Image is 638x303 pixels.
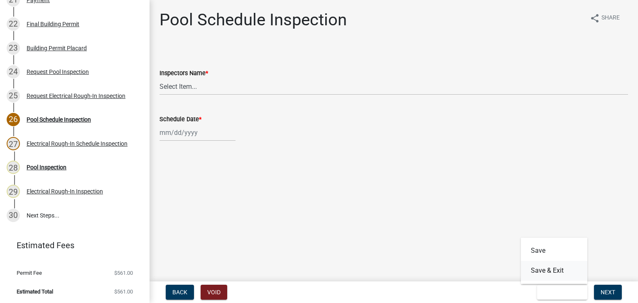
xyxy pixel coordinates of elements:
div: 26 [7,113,20,126]
div: 30 [7,209,20,222]
a: Estimated Fees [7,237,136,254]
button: Next [594,285,622,300]
i: share [590,13,600,23]
div: 28 [7,161,20,174]
div: Pool Schedule Inspection [27,117,91,122]
h1: Pool Schedule Inspection [159,10,347,30]
label: Schedule Date [159,117,201,122]
input: mm/dd/yyyy [159,124,236,141]
span: Back [172,289,187,296]
button: Back [166,285,194,300]
div: Request Electrical Rough-In Inspection [27,93,125,99]
div: 22 [7,17,20,31]
span: Estimated Total [17,289,53,294]
div: Pool Inspection [27,164,66,170]
div: Electrical Rough-In Schedule Inspection [27,141,128,147]
div: Request Pool Inspection [27,69,89,75]
span: Save & Exit [544,289,576,296]
span: $561.00 [114,289,133,294]
div: 24 [7,65,20,78]
button: Void [201,285,227,300]
span: Share [601,13,620,23]
label: Inspectors Name [159,71,208,76]
div: Final Building Permit [27,21,79,27]
div: 27 [7,137,20,150]
div: 23 [7,42,20,55]
div: Building Permit Placard [27,45,87,51]
button: shareShare [583,10,626,26]
div: Save & Exit [521,237,587,284]
span: Next [601,289,615,296]
button: Save [521,241,587,261]
div: 29 [7,185,20,198]
span: $561.00 [114,270,133,276]
button: Save & Exit [521,261,587,281]
div: 25 [7,89,20,103]
span: Permit Fee [17,270,42,276]
div: Electrical Rough-In Inspection [27,188,103,194]
button: Save & Exit [537,285,587,300]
